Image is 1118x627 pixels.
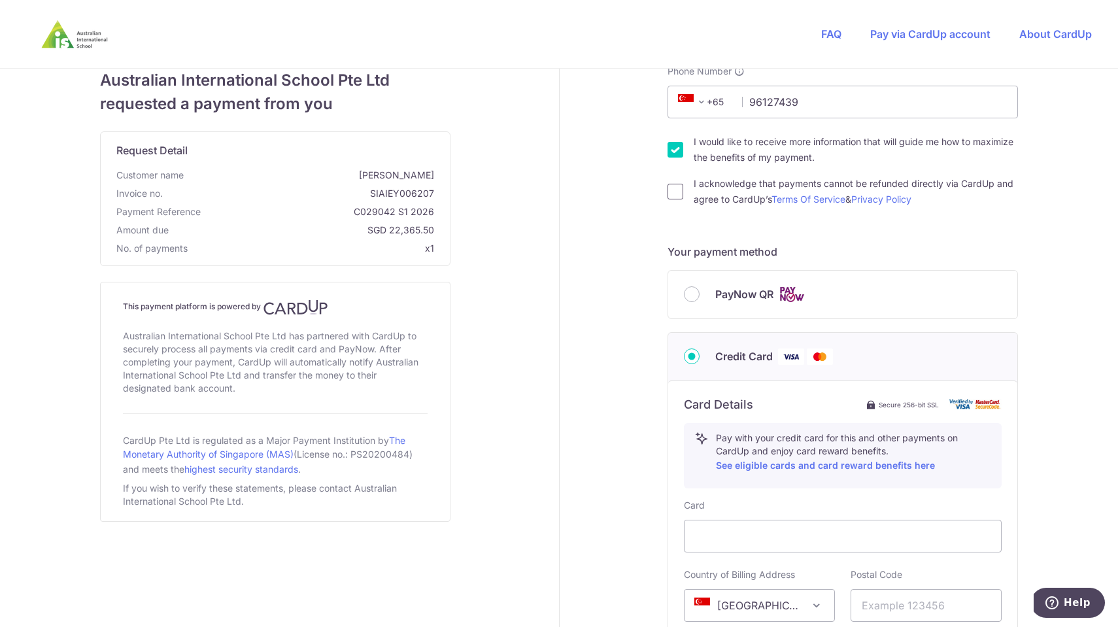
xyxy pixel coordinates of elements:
span: PayNow QR [715,286,773,302]
iframe: Opens a widget where you can find more information [1034,588,1105,620]
span: No. of payments [116,242,188,255]
span: Secure 256-bit SSL [879,399,939,410]
span: [PERSON_NAME] [189,169,434,182]
a: See eligible cards and card reward benefits here [716,460,935,471]
span: Invoice no. [116,187,163,200]
img: Visa [778,348,804,365]
label: Card [684,499,705,512]
p: Pay with your credit card for this and other payments on CardUp and enjoy card reward benefits. [716,432,991,473]
div: CardUp Pte Ltd is regulated as a Major Payment Institution by (License no.: PS20200484) and meets... [123,430,428,479]
a: About CardUp [1019,27,1092,41]
span: Australian International School Pte Ltd [100,69,450,92]
iframe: Secure card payment input frame [695,528,991,544]
input: Example 123456 [851,589,1002,622]
span: +65 [678,94,709,110]
label: Country of Billing Address [684,568,795,581]
span: translation missing: en.request_detail [116,144,188,157]
h4: This payment platform is powered by [123,299,428,315]
span: Phone Number [668,65,732,78]
a: Privacy Policy [851,194,911,205]
span: Singapore [685,590,834,621]
span: Amount due [116,224,169,237]
img: Cards logo [779,286,805,303]
span: Singapore [684,589,835,622]
a: highest security standards [184,464,298,475]
img: Mastercard [807,348,833,365]
div: PayNow QR Cards logo [684,286,1002,303]
span: translation missing: en.payment_reference [116,206,201,217]
img: card secure [949,399,1002,410]
div: Australian International School Pte Ltd has partnered with CardUp to securely process all payment... [123,327,428,398]
label: Postal Code [851,568,902,581]
h5: Your payment method [668,244,1018,260]
span: x1 [425,243,434,254]
span: C029042 S1 2026 [206,205,434,218]
span: Credit Card [715,348,773,364]
div: If you wish to verify these statements, please contact Australian International School Pte Ltd. [123,479,428,511]
label: I acknowledge that payments cannot be refunded directly via CardUp and agree to CardUp’s & [694,176,1018,207]
span: SGD 22,365.50 [174,224,434,237]
div: Credit Card Visa Mastercard [684,348,1002,365]
h6: Card Details [684,397,753,413]
span: SIAIEY006207 [168,187,434,200]
span: Customer name [116,169,184,182]
a: FAQ [821,27,841,41]
span: +65 [674,94,733,110]
a: Pay via CardUp account [870,27,991,41]
label: I would like to receive more information that will guide me how to maximize the benefits of my pa... [694,134,1018,165]
a: Terms Of Service [771,194,845,205]
img: CardUp [263,299,328,315]
span: requested a payment from you [100,92,450,116]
